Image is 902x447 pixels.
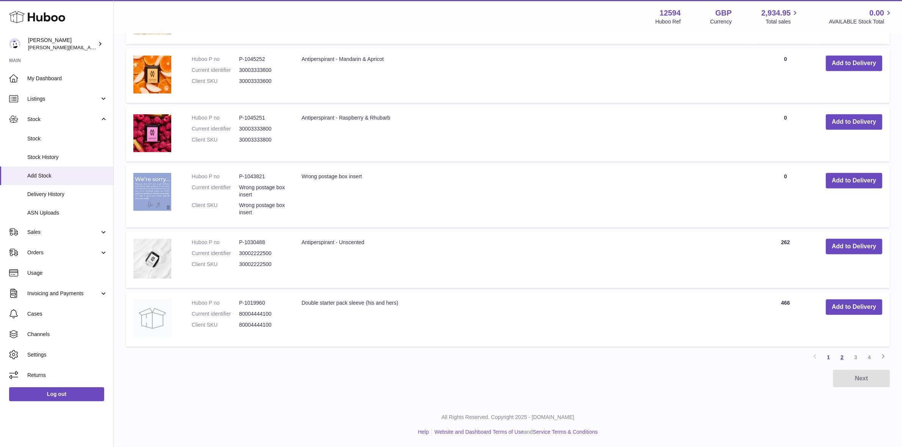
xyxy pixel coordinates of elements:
[27,209,108,216] span: ASN Uploads
[27,191,108,198] span: Delivery History
[192,114,239,121] dt: Huboo P no
[192,78,239,85] dt: Client SKU
[133,114,171,152] img: Antiperspirant - Raspberry & Rhubarb
[27,229,100,236] span: Sales
[27,269,108,277] span: Usage
[239,125,286,132] dd: 30003333800
[753,107,818,162] td: 0
[822,350,835,364] a: 1
[766,18,799,25] span: Total sales
[239,136,286,143] dd: 30003333800
[294,292,753,347] td: Double starter pack sleeve (his and hers)
[27,95,100,103] span: Listings
[829,8,893,25] a: 0.00 AVAILABLE Stock Total
[239,299,286,307] dd: P-1019960
[192,67,239,74] dt: Current identifier
[660,8,681,18] strong: 12594
[294,107,753,162] td: Antiperspirant - Raspberry & Rhubarb
[826,173,882,188] button: Add to Delivery
[192,310,239,318] dt: Current identifier
[133,56,171,93] img: Antiperspirant - Mandarin & Apricot
[27,135,108,142] span: Stock
[239,239,286,246] dd: P-1030488
[192,299,239,307] dt: Huboo P no
[826,56,882,71] button: Add to Delivery
[533,429,598,435] a: Service Terms & Conditions
[239,250,286,257] dd: 30002222500
[761,8,800,25] a: 2,934.95 Total sales
[239,202,286,216] dd: Wrong postage box insert
[826,299,882,315] button: Add to Delivery
[826,239,882,254] button: Add to Delivery
[27,75,108,82] span: My Dashboard
[829,18,893,25] span: AVAILABLE Stock Total
[27,290,100,297] span: Invoicing and Payments
[27,331,108,338] span: Channels
[239,114,286,121] dd: P-1045251
[432,428,598,436] li: and
[133,299,171,337] img: Double starter pack sleeve (his and hers)
[28,44,152,50] span: [PERSON_NAME][EMAIL_ADDRESS][DOMAIN_NAME]
[239,184,286,198] dd: Wrong postage box insert
[120,414,896,421] p: All Rights Reserved. Copyright 2025 - [DOMAIN_NAME]
[192,261,239,268] dt: Client SKU
[835,350,849,364] a: 2
[192,56,239,63] dt: Huboo P no
[192,202,239,216] dt: Client SKU
[192,184,239,198] dt: Current identifier
[133,173,171,211] img: Wrong postage box insert
[239,56,286,63] dd: P-1045252
[239,261,286,268] dd: 30002222500
[715,8,732,18] strong: GBP
[192,321,239,329] dt: Client SKU
[826,114,882,130] button: Add to Delivery
[239,173,286,180] dd: P-1043821
[294,165,753,227] td: Wrong postage box insert
[27,310,108,318] span: Cases
[9,38,20,50] img: owen@wearemakewaves.com
[27,249,100,256] span: Orders
[27,154,108,161] span: Stock History
[192,125,239,132] dt: Current identifier
[239,310,286,318] dd: 80004444100
[9,387,104,401] a: Log out
[753,231,818,288] td: 262
[869,8,884,18] span: 0.00
[753,165,818,227] td: 0
[27,116,100,123] span: Stock
[28,37,96,51] div: [PERSON_NAME]
[418,429,429,435] a: Help
[655,18,681,25] div: Huboo Ref
[849,350,863,364] a: 3
[27,172,108,179] span: Add Stock
[294,48,753,103] td: Antiperspirant - Mandarin & Apricot
[192,173,239,180] dt: Huboo P no
[753,292,818,347] td: 466
[27,351,108,358] span: Settings
[239,67,286,74] dd: 30003333600
[133,239,171,279] img: Antiperspirant - Unscented
[710,18,732,25] div: Currency
[239,321,286,329] dd: 80004444100
[863,350,876,364] a: 4
[239,78,286,85] dd: 30003333600
[192,250,239,257] dt: Current identifier
[192,239,239,246] dt: Huboo P no
[435,429,524,435] a: Website and Dashboard Terms of Use
[27,372,108,379] span: Returns
[753,48,818,103] td: 0
[294,231,753,288] td: Antiperspirant - Unscented
[192,136,239,143] dt: Client SKU
[761,8,791,18] span: 2,934.95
